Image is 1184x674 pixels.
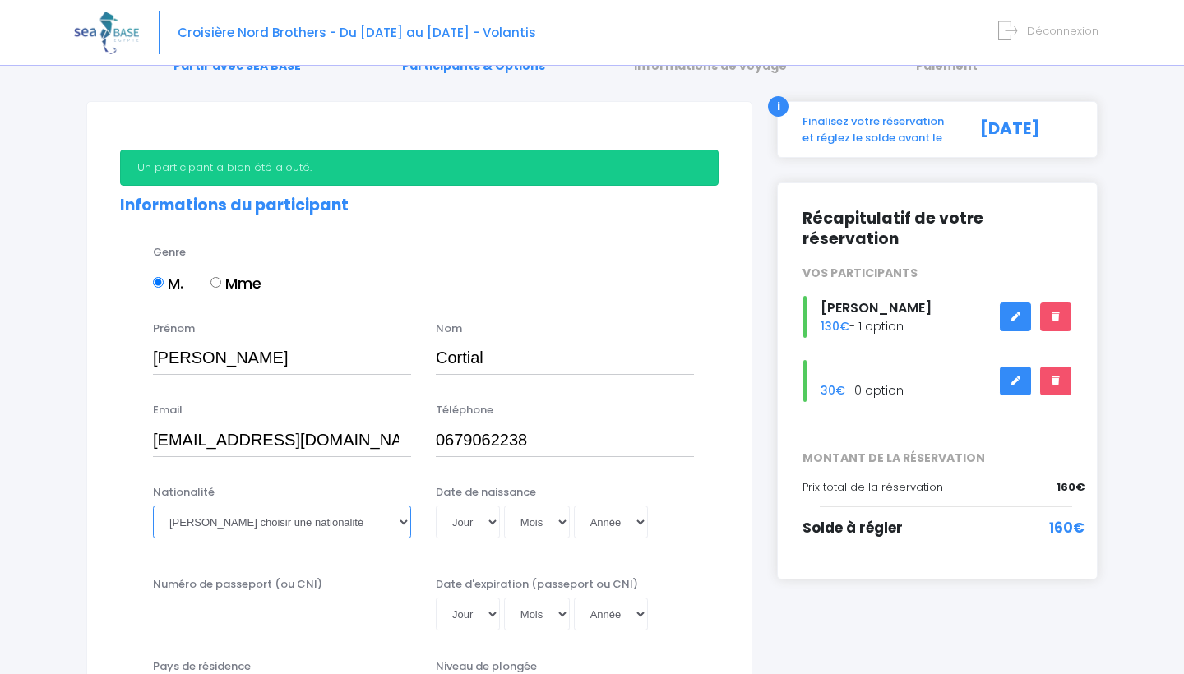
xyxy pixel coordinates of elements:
[790,360,1085,402] div: - 0 option
[1049,518,1085,539] span: 160€
[821,318,849,335] span: 130€
[790,113,962,145] div: Finalisez votre réservation et réglez le solde avant le
[153,484,215,501] label: Nationalité
[153,272,183,294] label: M.
[436,576,638,593] label: Date d'expiration (passeport ou CNI)
[790,265,1085,282] div: VOS PARTICIPANTS
[436,402,493,418] label: Téléphone
[120,150,719,186] div: Un participant a bien été ajouté.
[802,518,903,538] span: Solde à régler
[210,277,221,288] input: Mme
[153,277,164,288] input: M.
[120,196,719,215] h2: Informations du participant
[802,208,1072,249] h2: Récapitulatif de votre réservation
[790,296,1085,338] div: - 1 option
[802,479,943,495] span: Prix total de la réservation
[1057,479,1085,496] span: 160€
[821,382,845,399] span: 30€
[790,450,1085,467] span: MONTANT DE LA RÉSERVATION
[153,402,183,418] label: Email
[210,272,261,294] label: Mme
[962,113,1085,145] div: [DATE]
[153,244,186,261] label: Genre
[178,24,536,41] span: Croisière Nord Brothers - Du [DATE] au [DATE] - Volantis
[436,321,462,337] label: Nom
[436,484,536,501] label: Date de naissance
[821,298,932,317] span: [PERSON_NAME]
[1027,23,1098,39] span: Déconnexion
[153,576,322,593] label: Numéro de passeport (ou CNI)
[153,321,195,337] label: Prénom
[768,96,789,117] div: i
